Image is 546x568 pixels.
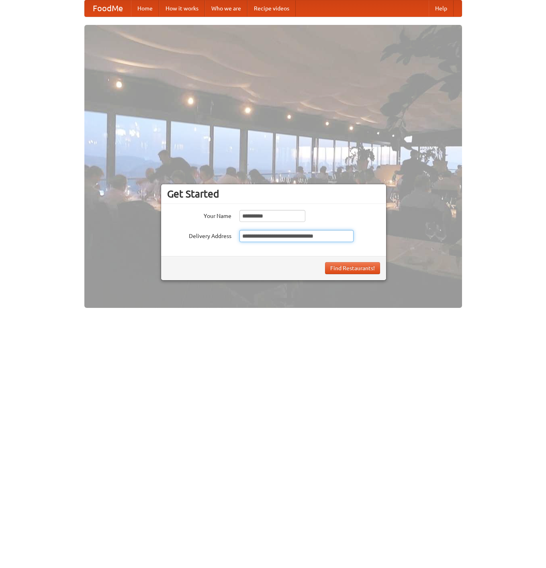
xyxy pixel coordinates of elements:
a: How it works [159,0,205,16]
a: Home [131,0,159,16]
a: Recipe videos [247,0,296,16]
a: FoodMe [85,0,131,16]
label: Delivery Address [167,230,231,240]
h3: Get Started [167,188,380,200]
button: Find Restaurants! [325,262,380,274]
label: Your Name [167,210,231,220]
a: Who we are [205,0,247,16]
a: Help [429,0,454,16]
